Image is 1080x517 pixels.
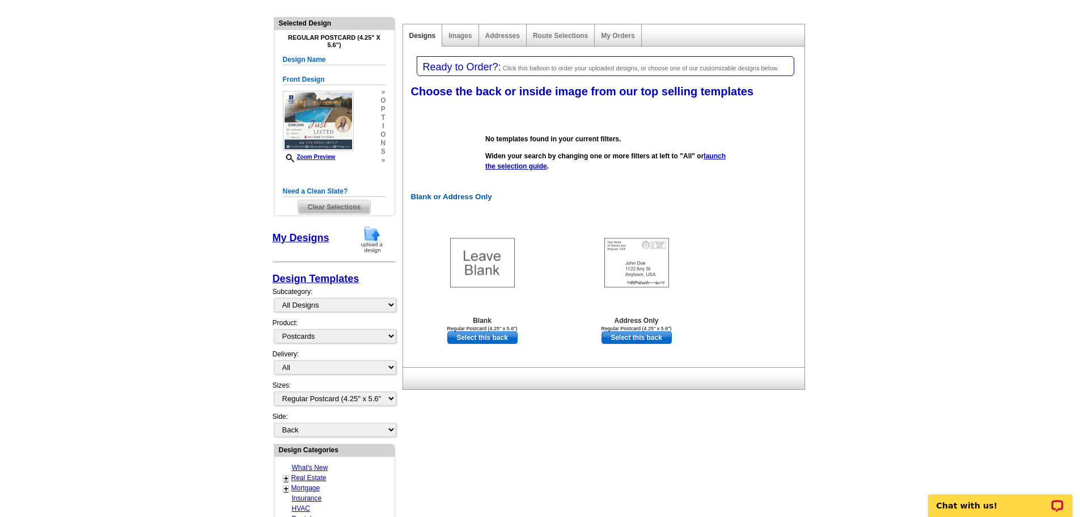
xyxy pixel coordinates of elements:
b: Blank [473,317,492,325]
img: small-thumb.jpg [283,91,354,151]
a: use this design [447,331,518,344]
div: Design Categories [274,444,395,455]
div: Subcategory: [273,287,395,318]
div: Sizes: [273,380,395,411]
a: Route Selections [533,32,588,40]
a: + [284,474,289,483]
h2: Blank or Address Only [405,192,807,201]
span: t [380,114,386,122]
a: My Orders [601,32,634,40]
a: Designs [409,32,436,40]
h4: Regular Postcard (4.25" x 5.6") [283,34,386,49]
div: Regular Postcard (4.25" x 5.6") [574,326,699,331]
div: Regular Postcard (4.25" x 5.6") [420,326,545,331]
a: HVAC [292,505,310,512]
p: Widen your search by changing one or more filters at left to "All" or . [485,151,726,171]
span: Choose the back or inside image from our top selling templates [411,85,754,98]
b: Address Only [614,317,658,325]
a: Addresses [485,32,520,40]
a: Real Estate [291,474,327,482]
span: s [380,148,386,156]
span: p [380,105,386,114]
div: Product: [273,318,395,349]
span: o [380,96,386,105]
a: Images [448,32,472,40]
img: Addresses Only [604,238,669,287]
a: use this design [602,331,672,344]
span: Ready to Order?: [423,61,501,73]
a: + [284,484,289,493]
span: n [380,139,386,148]
a: launch the selection guide [485,152,726,170]
a: Design Templates [273,273,359,284]
a: My Designs [273,232,329,243]
div: Side: [273,411,395,438]
h5: Front Design [283,74,386,85]
h5: Design Name [283,54,386,65]
span: » [380,88,386,96]
span: i [380,122,386,131]
div: Selected Design [274,18,395,28]
img: upload-design [357,225,387,254]
a: Mortgage [291,484,320,492]
img: Blank Template [450,238,515,287]
span: » [380,156,386,165]
span: Click this balloon to order your uploaded designs, or choose one of our customizable designs below. [503,65,779,72]
span: Clear Selections [298,200,370,214]
a: What's New [292,464,328,472]
h5: Need a Clean Slate? [283,186,386,197]
iframe: LiveChat chat widget [921,481,1080,517]
p: No templates found in your current filters. [485,134,726,144]
div: Delivery: [273,349,395,380]
a: Zoom Preview [283,154,336,160]
a: Insurance [292,494,322,502]
span: o [380,131,386,139]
